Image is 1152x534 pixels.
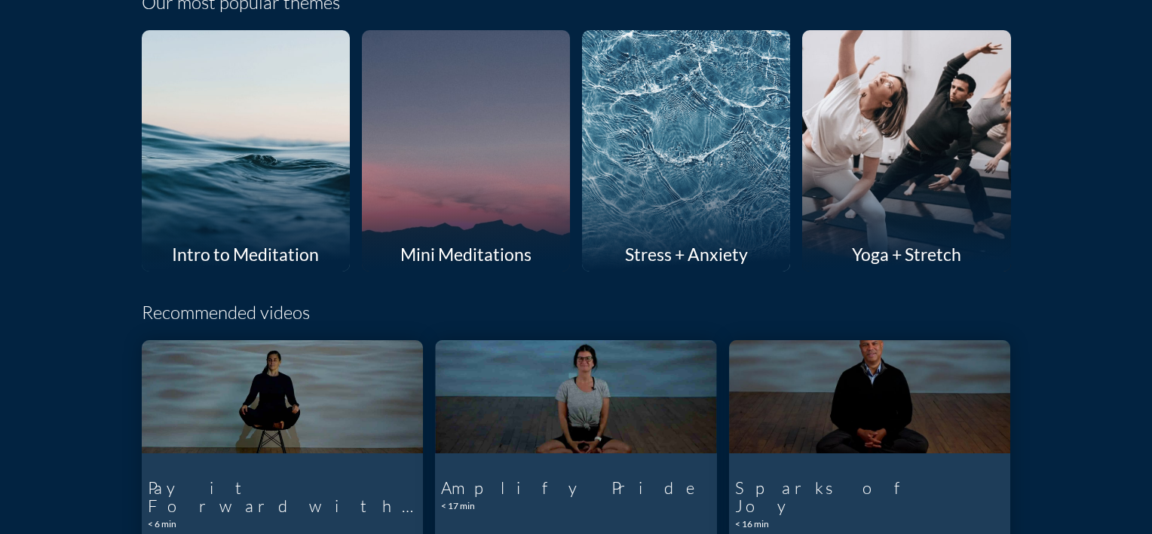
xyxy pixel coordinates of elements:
[802,237,1010,272] div: Yoga + Stretch
[582,237,790,272] div: Stress + Anxiety
[142,302,1011,324] h4: Recommended videos
[142,237,350,272] div: Intro to Meditation
[362,237,570,272] div: Mini Meditations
